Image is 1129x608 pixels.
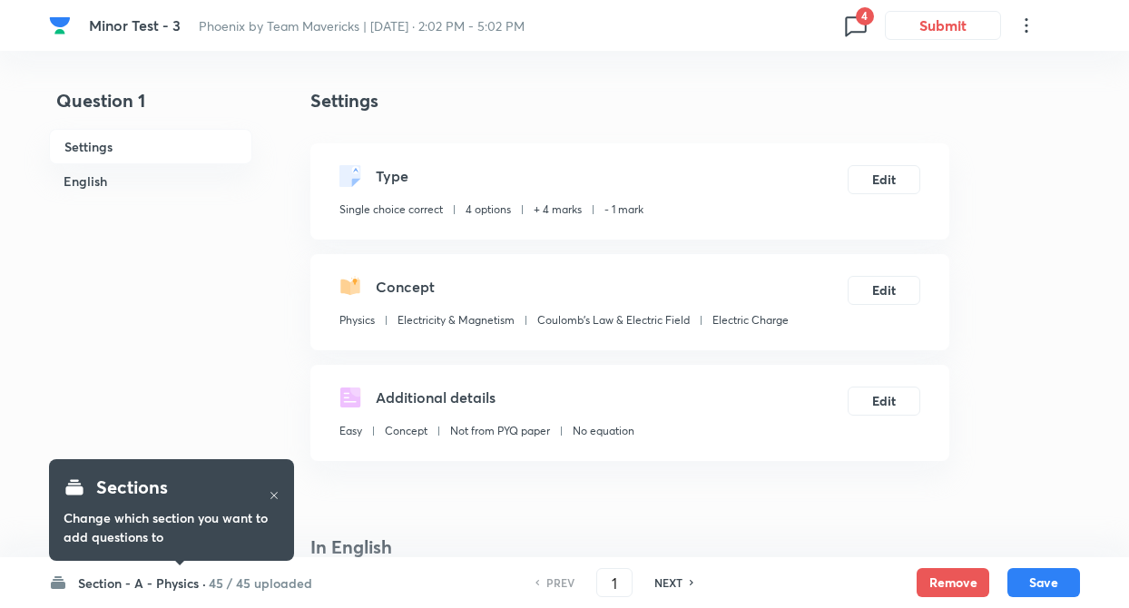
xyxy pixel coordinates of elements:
h6: Section - A - Physics · [78,574,206,593]
button: Edit [848,387,920,416]
h6: Settings [49,129,252,164]
h6: English [49,164,252,198]
button: Remove [917,568,989,597]
h6: PREV [546,574,574,591]
h4: In English [310,534,949,561]
img: questionDetails.svg [339,387,361,408]
h5: Type [376,165,408,187]
p: Physics [339,312,375,329]
h4: Settings [310,87,949,114]
button: Edit [848,276,920,305]
p: Concept [385,423,427,439]
p: No equation [573,423,634,439]
p: Not from PYQ paper [450,423,550,439]
h6: 45 / 45 uploaded [209,574,312,593]
h6: Change which section you want to add questions to [64,508,280,546]
h4: Sections [96,474,168,501]
p: 4 options [466,201,511,218]
h6: NEXT [654,574,682,591]
button: Save [1007,568,1080,597]
span: Minor Test - 3 [89,15,181,34]
span: 4 [856,7,874,25]
p: Electric Charge [712,312,789,329]
p: Single choice correct [339,201,443,218]
a: Company Logo [49,15,74,36]
img: questionConcept.svg [339,276,361,298]
img: Company Logo [49,15,71,36]
p: + 4 marks [534,201,582,218]
p: Easy [339,423,362,439]
button: Submit [885,11,1001,40]
img: questionType.svg [339,165,361,187]
h4: Question 1 [49,87,252,129]
p: Coulomb's Law & Electric Field [537,312,690,329]
h5: Concept [376,276,435,298]
h5: Additional details [376,387,496,408]
button: Edit [848,165,920,194]
p: Electricity & Magnetism [398,312,515,329]
span: Phoenix by Team Mavericks | [DATE] · 2:02 PM - 5:02 PM [199,17,525,34]
p: - 1 mark [604,201,643,218]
